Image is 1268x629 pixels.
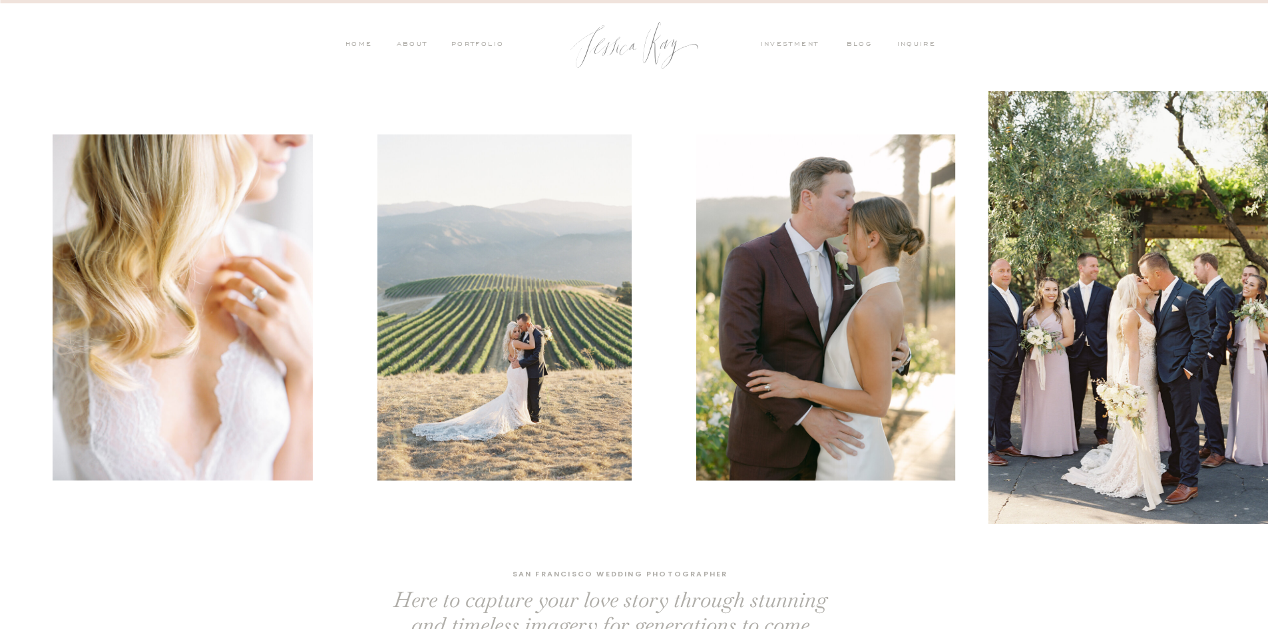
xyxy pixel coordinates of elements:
[761,39,826,51] a: investment
[460,568,781,582] h1: San Francisco wedding photographer
[393,39,428,51] a: ABOUT
[696,134,956,481] img: A couple sharing an intimate moment together at sunset during their wedding at Caymus Vineyards i...
[449,39,505,51] a: PORTFOLIO
[52,134,312,481] img: A bride getting ready on her wedding day in Napa Valley, exuding confidence and elegance. Capture...
[897,39,943,51] a: inquire
[345,39,373,51] a: HOME
[377,134,632,481] img: A couple sharing a romantic kiss on top of a mountain at Holman Ranch, overlooking the rolling vi...
[847,39,881,51] a: blog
